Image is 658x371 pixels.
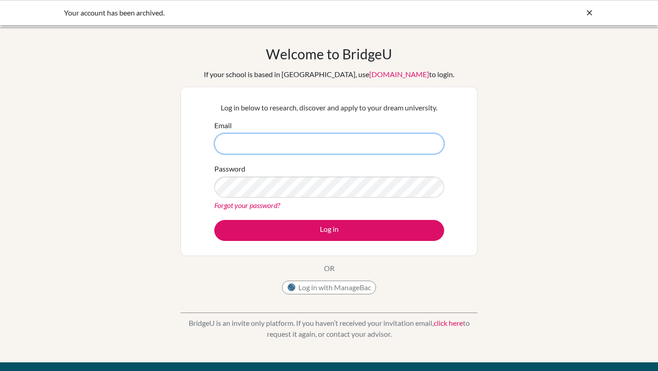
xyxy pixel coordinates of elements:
[214,201,280,209] a: Forgot your password?
[282,281,376,294] button: Log in with ManageBac
[369,70,429,78] a: [DOMAIN_NAME]
[214,120,232,131] label: Email
[204,69,454,80] div: If your school is based in [GEOGRAPHIC_DATA], use to login.
[180,318,478,340] p: BridgeU is an invite only platform. If you haven’t received your invitation email, to request it ...
[214,163,245,174] label: Password
[214,220,444,241] button: Log in
[324,263,334,274] p: OR
[266,46,392,62] h1: Welcome to BridgeU
[214,102,444,113] p: Log in below to research, discover and apply to your dream university.
[64,7,457,18] div: Your account has been archived.
[434,319,463,327] a: click here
